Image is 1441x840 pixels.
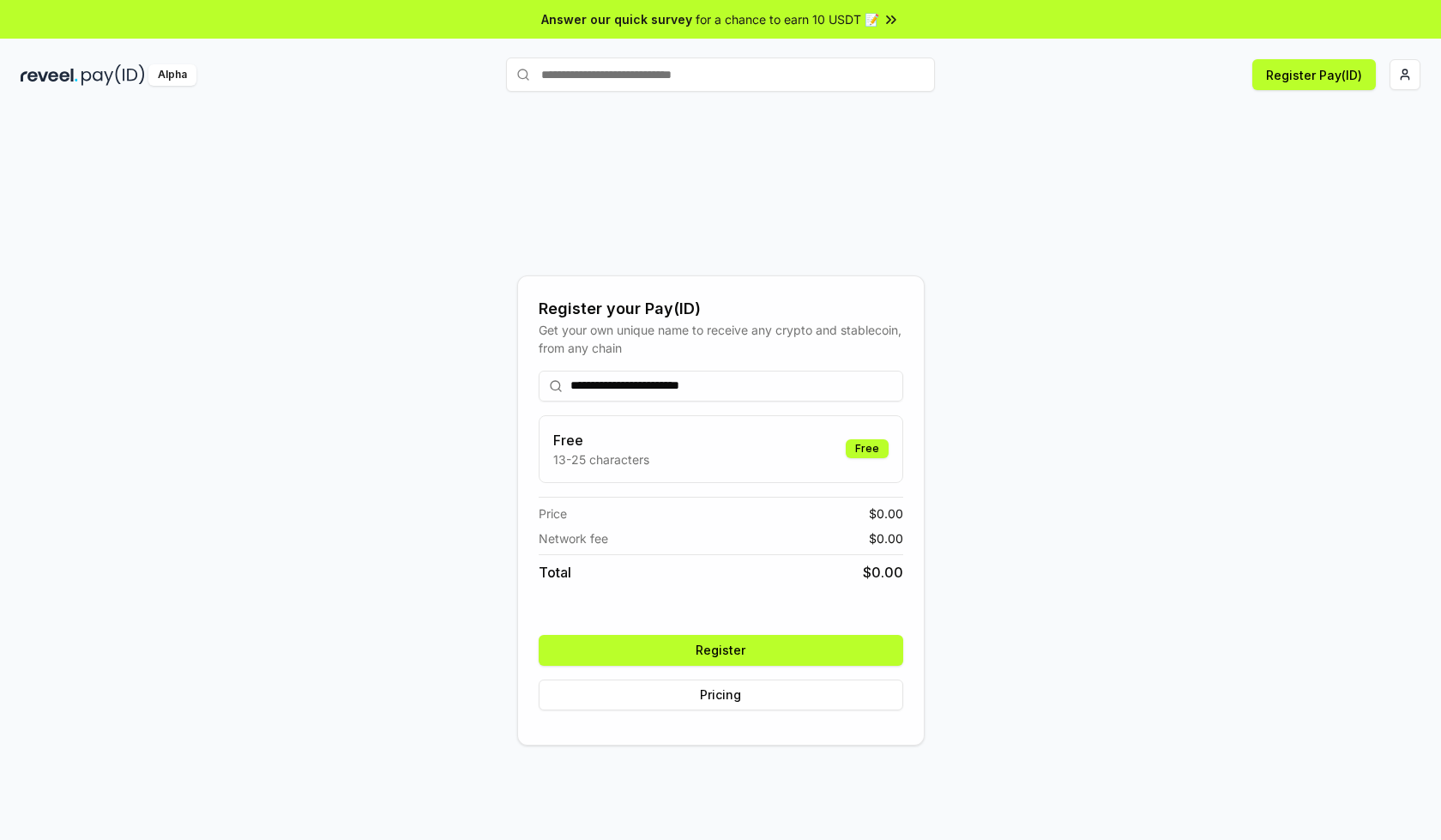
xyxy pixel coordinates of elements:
span: Price [539,505,567,523]
h3: Free [553,430,649,450]
div: Register your Pay(ID) [539,297,903,321]
button: Register Pay(ID) [1252,59,1376,90]
img: reveel_dark [21,64,78,86]
span: $ 0.00 [863,562,903,583]
img: pay_id [81,64,145,86]
button: Pricing [539,680,903,710]
div: Get your own unique name to receive any crypto and stablecoin, from any chain [539,321,903,357]
p: 13-25 characters [553,450,649,468]
span: Network fee [539,529,608,547]
div: Free [846,439,889,458]
span: $ 0.00 [869,529,903,547]
div: Alpha [148,64,196,86]
span: $ 0.00 [869,505,903,523]
span: Answer our quick survey [541,10,692,28]
button: Register [539,635,903,666]
span: Total [539,562,571,583]
span: for a chance to earn 10 USDT 📝 [696,10,879,28]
